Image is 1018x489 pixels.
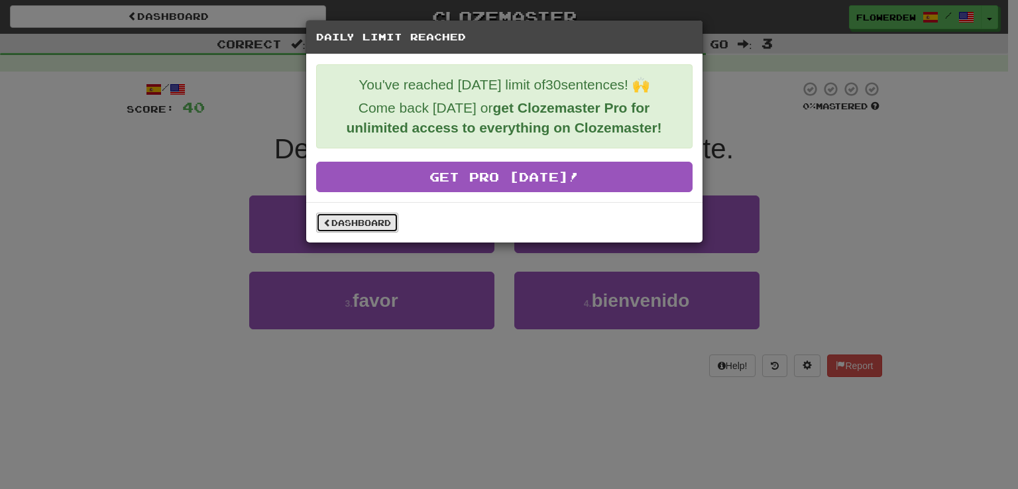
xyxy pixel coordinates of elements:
a: Get Pro [DATE]! [316,162,693,192]
strong: get Clozemaster Pro for unlimited access to everything on Clozemaster! [346,100,661,135]
a: Dashboard [316,213,398,233]
h5: Daily Limit Reached [316,30,693,44]
p: You've reached [DATE] limit of 30 sentences! 🙌 [327,75,682,95]
p: Come back [DATE] or [327,98,682,138]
